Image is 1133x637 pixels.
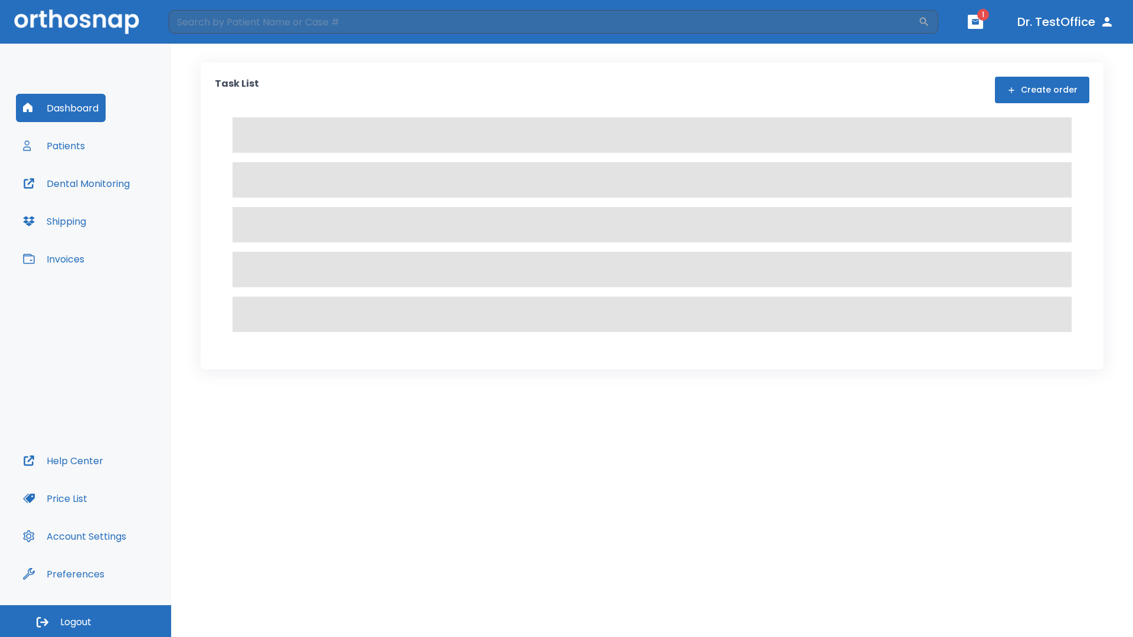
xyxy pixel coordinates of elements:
button: Preferences [16,560,112,588]
button: Account Settings [16,522,133,550]
input: Search by Patient Name or Case # [169,10,918,34]
button: Dental Monitoring [16,169,137,198]
button: Patients [16,132,92,160]
img: Orthosnap [14,9,139,34]
button: Create order [995,77,1089,103]
span: Logout [60,616,91,629]
button: Invoices [16,245,91,273]
button: Help Center [16,446,110,475]
button: Dashboard [16,94,106,122]
button: Dr. TestOffice [1013,11,1119,32]
button: Price List [16,484,94,513]
button: Shipping [16,207,93,235]
span: 1 [977,9,989,21]
p: Task List [215,77,259,103]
